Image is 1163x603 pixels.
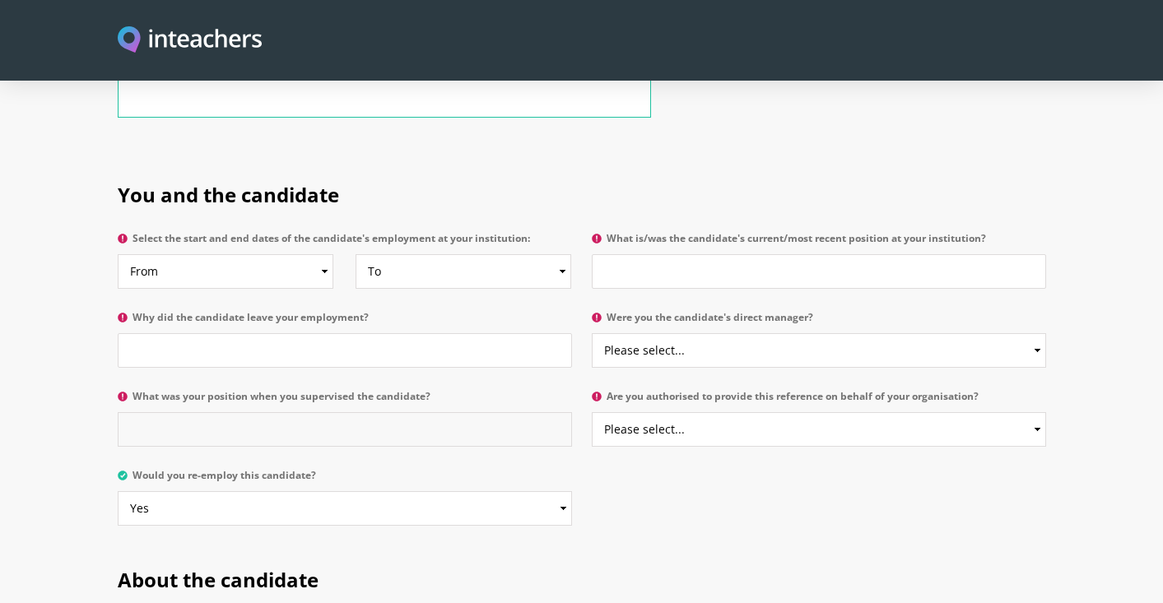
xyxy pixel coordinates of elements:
[118,470,572,491] label: Would you re-employ this candidate?
[592,312,1046,333] label: Were you the candidate's direct manager?
[118,566,319,593] span: About the candidate
[592,391,1046,412] label: Are you authorised to provide this reference on behalf of your organisation?
[592,233,1046,254] label: What is/was the candidate's current/most recent position at your institution?
[118,391,572,412] label: What was your position when you supervised the candidate?
[118,312,572,333] label: Why did the candidate leave your employment?
[118,233,572,254] label: Select the start and end dates of the candidate's employment at your institution:
[118,26,263,55] a: Visit this site's homepage
[118,181,339,208] span: You and the candidate
[118,26,263,55] img: Inteachers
